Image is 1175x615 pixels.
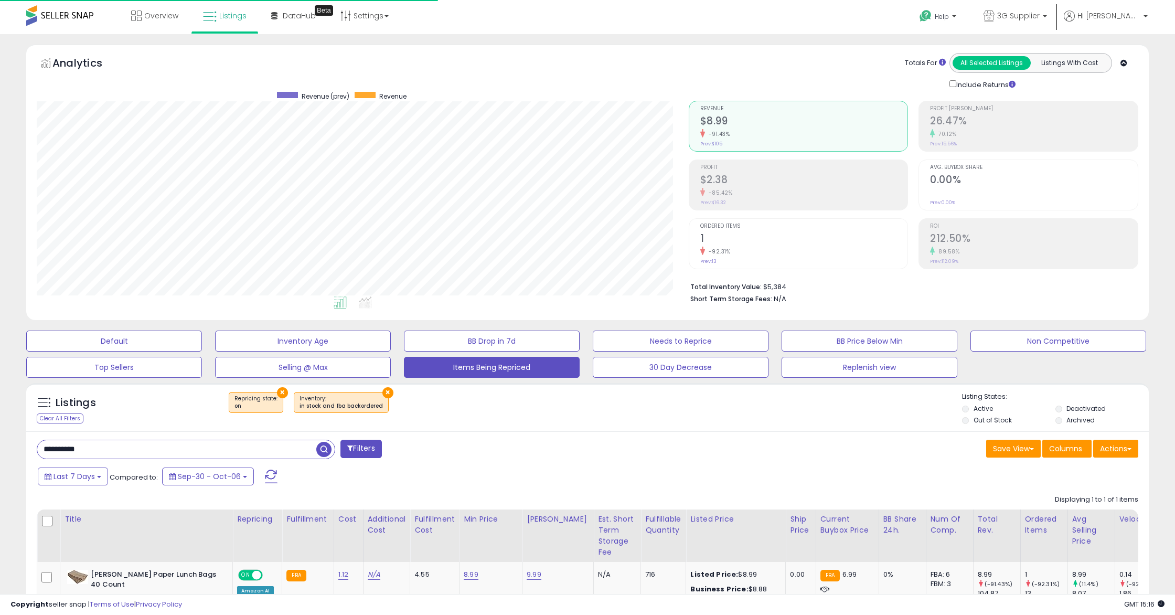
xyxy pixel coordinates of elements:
[690,585,777,594] div: $8.88
[953,56,1031,70] button: All Selected Listings
[10,600,182,610] div: seller snap | |
[38,468,108,485] button: Last 7 Days
[1072,514,1110,547] div: Avg Selling Price
[237,586,274,596] div: Amazon AI
[237,514,277,525] div: Repricing
[700,258,717,264] small: Prev: 13
[90,599,134,609] a: Terms of Use
[931,579,965,589] div: FBM: 3
[974,416,1012,425] label: Out of Stock
[978,514,1016,536] div: Total Rev.
[930,165,1138,171] span: Avg. Buybox Share
[593,331,768,352] button: Needs to Reprice
[1072,570,1115,579] div: 8.99
[464,569,478,580] a: 8.99
[1093,440,1138,458] button: Actions
[883,514,922,536] div: BB Share 24h.
[1066,404,1106,413] label: Deactivated
[931,514,969,536] div: Num of Comp.
[1042,440,1092,458] button: Columns
[705,189,733,197] small: -85.42%
[37,413,83,423] div: Clear All Filters
[215,331,391,352] button: Inventory Age
[700,224,908,229] span: Ordered Items
[598,570,633,579] div: N/A
[1066,416,1095,425] label: Archived
[1032,580,1060,588] small: (-92.31%)
[978,570,1020,579] div: 8.99
[1049,443,1082,454] span: Columns
[1025,514,1063,536] div: Ordered Items
[905,58,946,68] div: Totals For
[54,471,95,482] span: Last 7 Days
[700,106,908,112] span: Revenue
[239,571,252,580] span: ON
[464,514,518,525] div: Min Price
[56,396,96,410] h5: Listings
[930,141,957,147] small: Prev: 15.56%
[930,232,1138,247] h2: 212.50%
[1126,580,1155,588] small: (-92.47%)
[645,514,681,536] div: Fulfillable Quantity
[935,130,956,138] small: 70.12%
[277,387,288,398] button: ×
[790,514,811,536] div: Ship Price
[1119,570,1162,579] div: 0.14
[26,357,202,378] button: Top Sellers
[690,514,781,525] div: Listed Price
[234,395,277,410] span: Repricing state :
[527,569,541,580] a: 9.99
[136,599,182,609] a: Privacy Policy
[300,402,383,410] div: in stock and fba backordered
[300,395,383,410] span: Inventory :
[700,174,908,188] h2: $2.38
[286,570,306,581] small: FBA
[1030,56,1108,70] button: Listings With Cost
[985,580,1012,588] small: (-91.43%)
[1077,10,1140,21] span: Hi [PERSON_NAME]
[700,141,722,147] small: Prev: $105
[598,514,636,558] div: Est. Short Term Storage Fee
[935,12,949,21] span: Help
[315,5,333,16] div: Tooltip anchor
[52,56,123,73] h5: Analytics
[690,584,748,594] b: Business Price:
[1064,10,1148,34] a: Hi [PERSON_NAME]
[414,570,451,579] div: 4.55
[820,514,874,536] div: Current Buybox Price
[930,106,1138,112] span: Profit [PERSON_NAME]
[1079,580,1098,588] small: (11.4%)
[705,130,730,138] small: -91.43%
[962,392,1149,402] p: Listing States:
[700,165,908,171] span: Profit
[935,248,959,256] small: 89.58%
[700,115,908,129] h2: $8.99
[790,570,807,579] div: 0.00
[286,514,329,525] div: Fulfillment
[690,569,738,579] b: Listed Price:
[930,224,1138,229] span: ROI
[10,599,49,609] strong: Copyright
[110,472,158,482] span: Compared to:
[931,570,965,579] div: FBA: 6
[705,248,731,256] small: -92.31%
[911,2,967,34] a: Help
[144,10,178,21] span: Overview
[178,471,241,482] span: Sep-30 - Oct-06
[593,357,768,378] button: 30 Day Decrease
[219,10,247,21] span: Listings
[690,294,772,303] b: Short Term Storage Fees:
[1072,589,1115,598] div: 8.07
[700,232,908,247] h2: 1
[404,357,580,378] button: Items Being Repriced
[340,440,381,458] button: Filters
[690,282,762,291] b: Total Inventory Value:
[883,570,918,579] div: 0%
[930,115,1138,129] h2: 26.47%
[67,570,88,584] img: 419dNNpr-uS._SL40_.jpg
[414,514,455,536] div: Fulfillment Cost
[527,514,589,525] div: [PERSON_NAME]
[700,199,726,206] small: Prev: $16.32
[1119,589,1162,598] div: 1.86
[215,357,391,378] button: Selling @ Max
